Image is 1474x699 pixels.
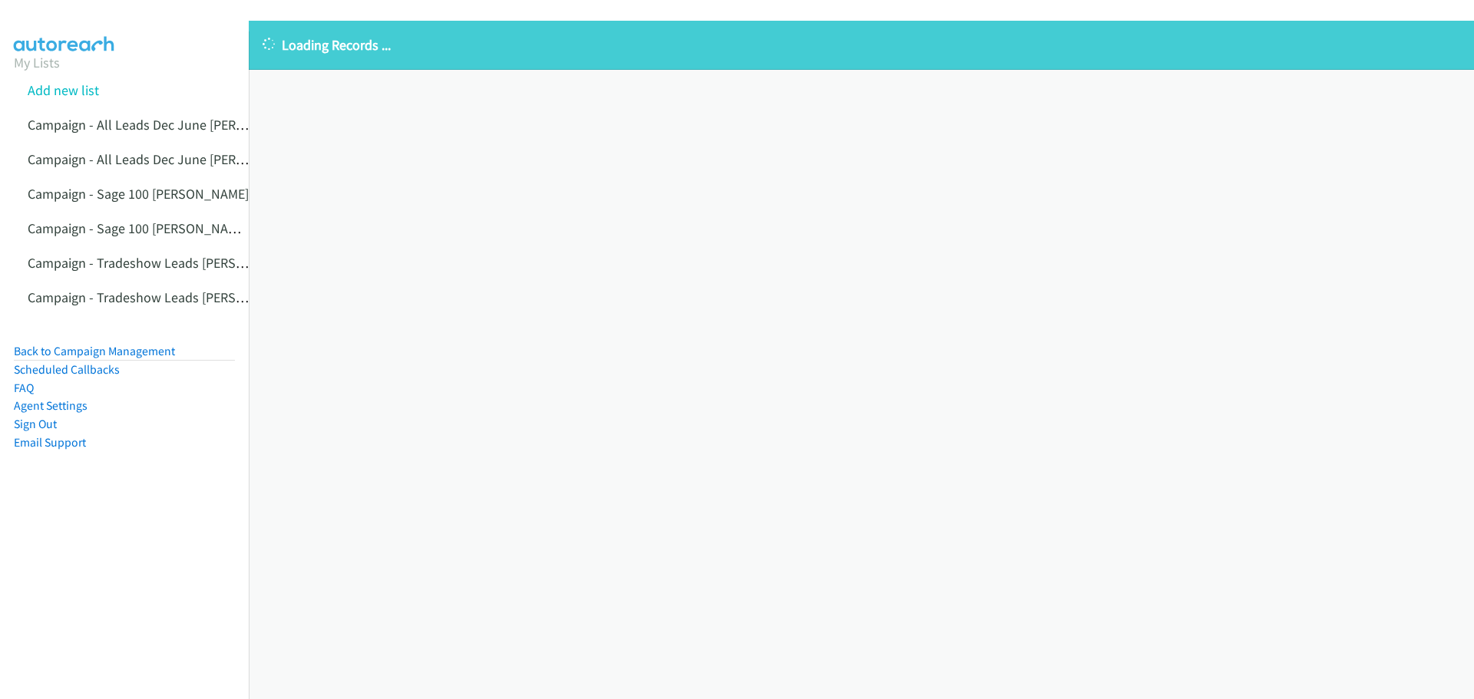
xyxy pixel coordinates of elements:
[14,54,60,71] a: My Lists
[28,81,99,99] a: Add new list
[14,435,86,450] a: Email Support
[28,289,343,306] a: Campaign - Tradeshow Leads [PERSON_NAME] Cloned
[28,116,306,134] a: Campaign - All Leads Dec June [PERSON_NAME]
[14,398,88,413] a: Agent Settings
[28,254,299,272] a: Campaign - Tradeshow Leads [PERSON_NAME]
[28,185,249,203] a: Campaign - Sage 100 [PERSON_NAME]
[263,35,1460,55] p: Loading Records ...
[14,381,34,395] a: FAQ
[28,219,293,237] a: Campaign - Sage 100 [PERSON_NAME] Cloned
[14,344,175,358] a: Back to Campaign Management
[28,150,351,168] a: Campaign - All Leads Dec June [PERSON_NAME] Cloned
[14,362,120,377] a: Scheduled Callbacks
[14,417,57,431] a: Sign Out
